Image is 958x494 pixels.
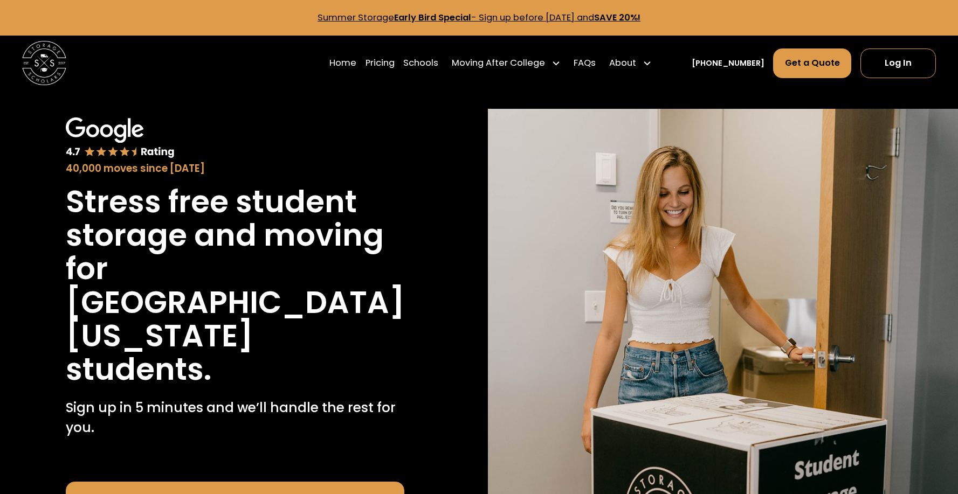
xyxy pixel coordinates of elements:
[447,48,565,79] div: Moving After College
[692,58,764,69] a: [PHONE_NUMBER]
[860,48,936,79] a: Log In
[22,41,66,85] img: Storage Scholars main logo
[594,11,640,24] strong: SAVE 20%!
[605,48,656,79] div: About
[773,48,851,79] a: Get a Quote
[318,11,640,24] a: Summer StorageEarly Bird Special- Sign up before [DATE] andSAVE 20%!
[66,185,404,286] h1: Stress free student storage and moving for
[66,398,404,437] p: Sign up in 5 minutes and we’ll handle the rest for you.
[394,11,471,24] strong: Early Bird Special
[403,48,438,79] a: Schools
[66,161,404,176] div: 40,000 moves since [DATE]
[22,41,66,85] a: home
[609,57,636,70] div: About
[66,286,405,353] h1: [GEOGRAPHIC_DATA][US_STATE]
[574,48,596,79] a: FAQs
[366,48,395,79] a: Pricing
[329,48,356,79] a: Home
[66,117,175,159] img: Google 4.7 star rating
[66,353,212,386] h1: students.
[452,57,545,70] div: Moving After College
